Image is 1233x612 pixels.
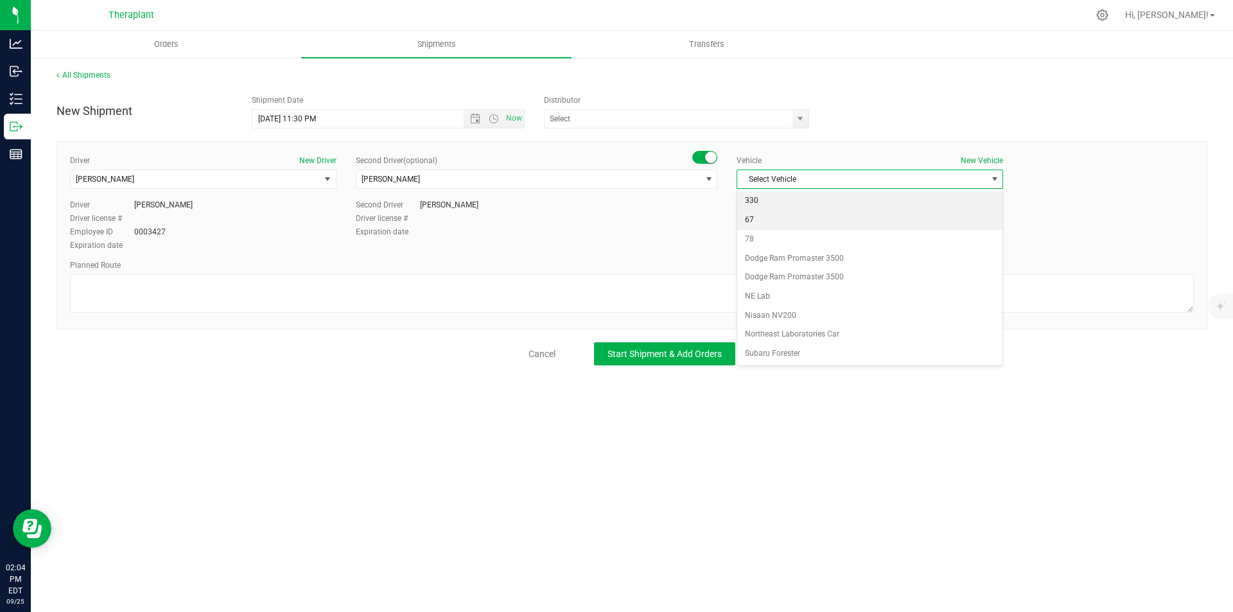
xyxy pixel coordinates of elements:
span: Start Shipment & Add Orders [608,349,722,359]
h4: New Shipment [57,105,232,118]
li: Northeast Laboratories Car [737,325,1002,344]
span: (optional) [403,156,437,165]
li: Subaru Forester [737,344,1002,363]
span: select [320,170,336,188]
a: Shipments [301,31,572,58]
span: Transfers [672,39,742,50]
label: Driver license # [356,213,420,224]
span: Set Current date [503,109,525,128]
div: [PERSON_NAME] [420,199,478,211]
button: New Vehicle [961,155,1003,166]
li: Nisaan NV200 [737,306,1002,326]
label: Second Driver [356,155,437,166]
a: Transfers [572,31,842,58]
span: Theraplant [109,10,154,21]
li: NE Lab [737,287,1002,306]
inline-svg: Inventory [10,92,22,105]
a: Cancel [529,347,555,360]
span: Open the date view [464,114,486,124]
inline-svg: Analytics [10,37,22,50]
span: Shipments [400,39,473,50]
span: Open the time view [483,114,505,124]
iframe: Resource center [13,509,51,548]
span: select [986,170,1002,188]
label: Distributor [544,94,581,106]
span: [PERSON_NAME] [76,175,134,184]
span: [PERSON_NAME] [362,175,420,184]
li: 330 [737,191,1002,211]
div: [PERSON_NAME] [134,199,193,211]
label: Second Driver [356,199,420,211]
span: Hi, [PERSON_NAME]! [1125,10,1209,20]
span: Orders [137,39,196,50]
div: 0003427 [134,226,166,238]
li: 78 [737,230,1002,249]
label: Vehicle [737,155,762,166]
li: 67 [737,211,1002,230]
span: Planned Route [70,261,121,270]
label: Expiration date [70,240,134,251]
a: All Shipments [57,71,110,80]
label: Driver [70,155,90,166]
inline-svg: Outbound [10,120,22,133]
label: Driver [70,199,134,211]
div: Manage settings [1094,9,1110,21]
p: 09/25 [6,597,25,606]
inline-svg: Inbound [10,65,22,78]
input: Select [545,110,785,128]
span: select [701,170,717,188]
p: 02:04 PM EDT [6,562,25,597]
label: Expiration date [356,226,420,238]
label: Shipment Date [252,94,303,106]
span: select [792,110,809,128]
a: Orders [31,31,301,58]
li: Dodge Ram Promaster 3500 [737,249,1002,268]
button: New Driver [299,155,337,166]
button: Start Shipment & Add Orders [594,342,735,365]
inline-svg: Reports [10,148,22,161]
li: Dodge Ram Promaster 3500 [737,268,1002,287]
label: Driver license # [70,213,134,224]
label: Employee ID [70,226,134,238]
span: Select Vehicle [737,170,986,188]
